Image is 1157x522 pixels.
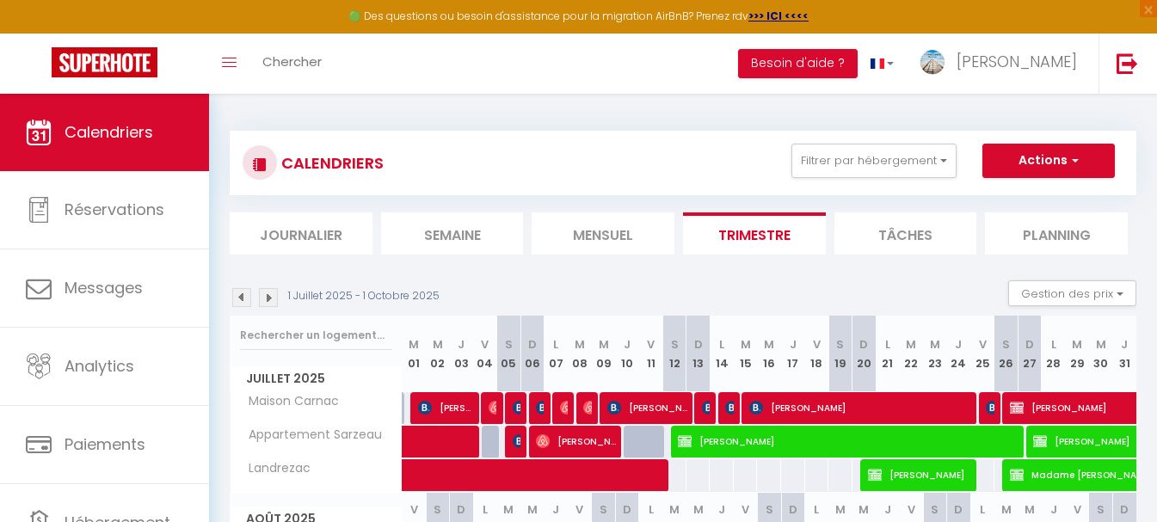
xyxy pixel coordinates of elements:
abbr: L [980,501,985,518]
abbr: J [458,336,465,353]
th: 03 [450,316,474,392]
abbr: V [575,501,583,518]
span: [PERSON_NAME] [957,51,1077,72]
abbr: M [503,501,514,518]
abbr: D [457,501,465,518]
abbr: J [552,501,559,518]
span: [PERSON_NAME] [725,391,733,424]
span: Calendriers [65,121,153,143]
p: 1 Juillet 2025 - 1 Octobre 2025 [288,288,440,304]
span: Maison Carnac [233,392,343,411]
abbr: L [553,336,558,353]
th: 17 [781,316,805,392]
th: 04 [473,316,497,392]
abbr: J [790,336,797,353]
th: 16 [757,316,781,392]
span: [PERSON_NAME] [749,391,974,424]
abbr: L [649,501,654,518]
abbr: V [410,501,418,518]
li: Planning [985,212,1128,255]
abbr: J [884,501,891,518]
span: Chercher [262,52,322,71]
th: 02 [426,316,450,392]
abbr: M [930,336,940,353]
th: 10 [615,316,639,392]
th: 13 [686,316,711,392]
th: 22 [900,316,924,392]
a: >>> ICI <<<< [748,9,809,23]
abbr: J [1050,501,1057,518]
abbr: S [1002,336,1010,353]
th: 14 [710,316,734,392]
abbr: M [693,501,704,518]
abbr: V [908,501,915,518]
span: Juillet 2025 [231,366,402,391]
img: logout [1117,52,1138,74]
span: [PERSON_NAME] [678,425,1023,458]
abbr: J [624,336,631,353]
th: 20 [852,316,877,392]
abbr: L [1051,336,1056,353]
abbr: M [741,336,751,353]
abbr: J [1121,336,1128,353]
abbr: V [813,336,821,353]
th: 24 [947,316,971,392]
abbr: S [505,336,513,353]
abbr: V [979,336,987,353]
abbr: M [1072,336,1082,353]
abbr: M [575,336,585,353]
th: 31 [1112,316,1136,392]
abbr: M [1001,501,1012,518]
abbr: D [789,501,797,518]
span: Appartement Sarzeau [233,426,386,445]
th: 07 [545,316,569,392]
span: Violaine [489,391,496,424]
abbr: S [1097,501,1105,518]
li: Trimestre [683,212,826,255]
abbr: J [718,501,725,518]
a: Chercher [249,34,335,94]
span: Paiements [65,433,145,455]
th: 29 [1065,316,1089,392]
span: Réservations [65,199,164,220]
span: [PERSON_NAME] [513,425,520,458]
abbr: L [719,336,724,353]
th: 27 [1018,316,1042,392]
span: Loïs [583,391,591,424]
li: Semaine [381,212,524,255]
button: Actions [982,144,1115,178]
th: 01 [403,316,427,392]
th: 21 [876,316,900,392]
abbr: V [647,336,655,353]
span: [PERSON_NAME] [868,458,972,491]
li: Journalier [230,212,372,255]
abbr: D [623,501,631,518]
span: [PERSON_NAME] [536,391,544,424]
abbr: S [671,336,679,353]
img: Super Booking [52,47,157,77]
abbr: M [1096,336,1106,353]
abbr: L [483,501,488,518]
span: [PERSON_NAME] [702,391,710,424]
abbr: D [528,336,537,353]
h3: CALENDRIERS [277,144,384,182]
abbr: M [669,501,680,518]
img: ... [920,49,945,75]
abbr: D [694,336,703,353]
span: Landrezac [233,459,315,478]
abbr: M [906,336,916,353]
span: [PERSON_NAME] [607,391,687,424]
th: 26 [994,316,1019,392]
th: 25 [970,316,994,392]
abbr: L [885,336,890,353]
abbr: S [766,501,773,518]
th: 08 [568,316,592,392]
abbr: M [409,336,419,353]
abbr: D [954,501,963,518]
th: 12 [662,316,686,392]
th: 06 [520,316,545,392]
button: Gestion des prix [1008,280,1136,306]
li: Mensuel [532,212,674,255]
span: Goulven [560,391,568,424]
button: Filtrer par hébergement [791,144,957,178]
